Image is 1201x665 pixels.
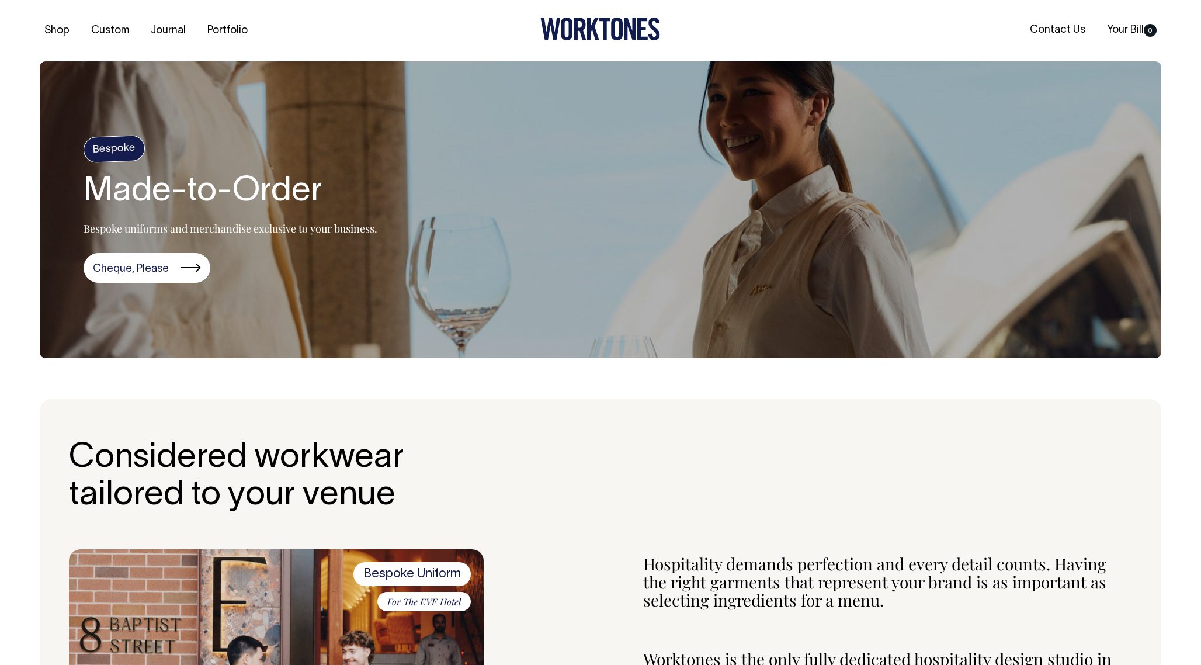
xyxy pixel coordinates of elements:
[1025,20,1090,40] a: Contact Us
[84,253,210,283] a: Cheque, Please
[69,440,405,515] h2: Considered workwear tailored to your venue
[83,135,145,163] h4: Bespoke
[146,21,190,40] a: Journal
[377,592,471,612] span: For The EVE Hotel
[1102,20,1161,40] a: Your Bill0
[353,562,471,586] span: Bespoke Uniform
[203,21,252,40] a: Portfolio
[643,555,1132,609] p: Hospitality demands perfection and every detail counts. Having the right garments that represent ...
[84,174,377,211] h1: Made-to-Order
[86,21,134,40] a: Custom
[1144,24,1157,37] span: 0
[40,21,74,40] a: Shop
[84,221,377,235] p: Bespoke uniforms and merchandise exclusive to your business.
